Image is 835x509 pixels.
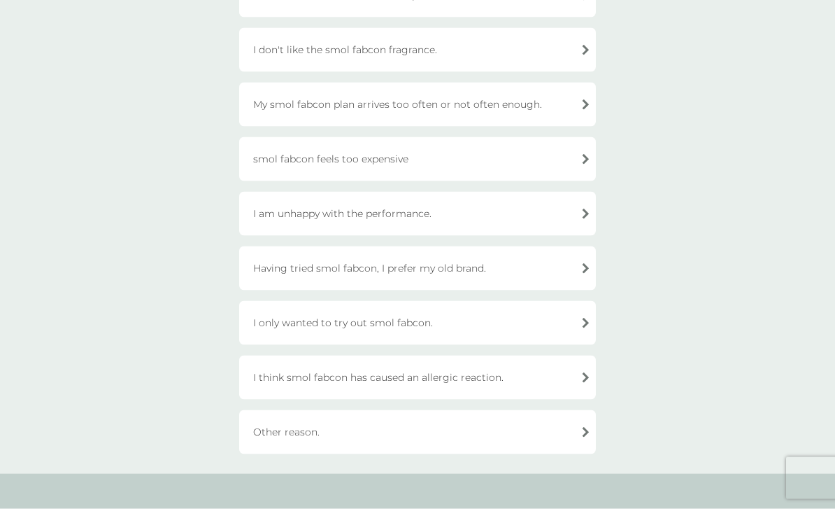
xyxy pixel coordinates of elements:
div: smol fabcon feels too expensive [239,137,596,181]
div: My smol fabcon plan arrives too often or not often enough. [239,83,596,127]
div: I only wanted to try out smol fabcon. [239,301,596,345]
div: Other reason. [239,410,596,454]
div: I am unhappy with the performance. [239,192,596,236]
div: Having tried smol fabcon, I prefer my old brand. [239,246,596,291]
div: I don't like the smol fabcon fragrance. [239,28,596,72]
div: I think smol fabcon has caused an allergic reaction. [239,356,596,400]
